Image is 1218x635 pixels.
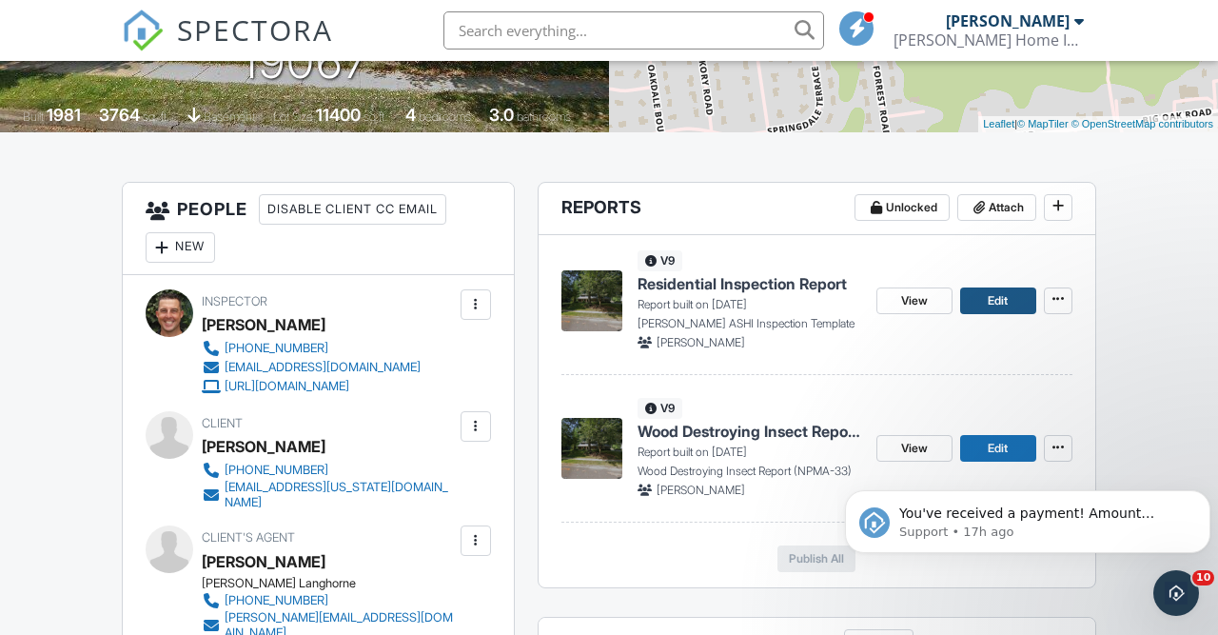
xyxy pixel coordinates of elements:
[202,339,421,358] a: [PHONE_NUMBER]
[202,416,243,430] span: Client
[405,105,416,125] div: 4
[837,450,1218,584] iframe: Intercom notifications message
[978,116,1218,132] div: |
[202,310,325,339] div: [PERSON_NAME]
[202,432,325,461] div: [PERSON_NAME]
[146,232,215,263] div: New
[1153,570,1199,616] iframe: Intercom live chat
[259,194,446,225] div: Disable Client CC Email
[202,294,267,308] span: Inspector
[202,530,295,545] span: Client's Agent
[62,55,342,279] span: You've received a payment! Amount $825.00 Fee $0.00 Net $825.00 Transaction # pi_3SC4UUK7snlDGpRF...
[983,118,1014,129] a: Leaflet
[62,73,349,90] p: Message from Support, sent 17h ago
[273,109,313,124] span: Lot Size
[1192,570,1214,585] span: 10
[517,109,571,124] span: bathrooms
[122,26,333,66] a: SPECTORA
[316,105,361,125] div: 11400
[202,461,456,480] a: [PHONE_NUMBER]
[202,358,421,377] a: [EMAIL_ADDRESS][DOMAIN_NAME]
[202,547,325,576] a: [PERSON_NAME]
[204,109,255,124] span: basement
[225,341,328,356] div: [PHONE_NUMBER]
[443,11,824,50] input: Search everything...
[946,11,1070,30] div: [PERSON_NAME]
[143,109,169,124] span: sq. ft.
[489,105,514,125] div: 3.0
[123,183,514,275] h3: People
[225,480,456,510] div: [EMAIL_ADDRESS][US_STATE][DOMAIN_NAME]
[225,379,349,394] div: [URL][DOMAIN_NAME]
[122,10,164,51] img: The Best Home Inspection Software - Spectora
[202,576,471,591] div: [PERSON_NAME] Langhorne
[225,593,328,608] div: [PHONE_NUMBER]
[202,480,456,510] a: [EMAIL_ADDRESS][US_STATE][DOMAIN_NAME]
[47,105,81,125] div: 1981
[99,105,140,125] div: 3764
[202,591,456,610] a: [PHONE_NUMBER]
[202,377,421,396] a: [URL][DOMAIN_NAME]
[225,463,328,478] div: [PHONE_NUMBER]
[225,360,421,375] div: [EMAIL_ADDRESS][DOMAIN_NAME]
[1071,118,1213,129] a: © OpenStreetMap contributors
[177,10,333,50] span: SPECTORA
[894,30,1084,50] div: Bradley Home Inspections
[419,109,471,124] span: bedrooms
[363,109,387,124] span: sq.ft.
[23,109,44,124] span: Built
[1017,118,1069,129] a: © MapTiler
